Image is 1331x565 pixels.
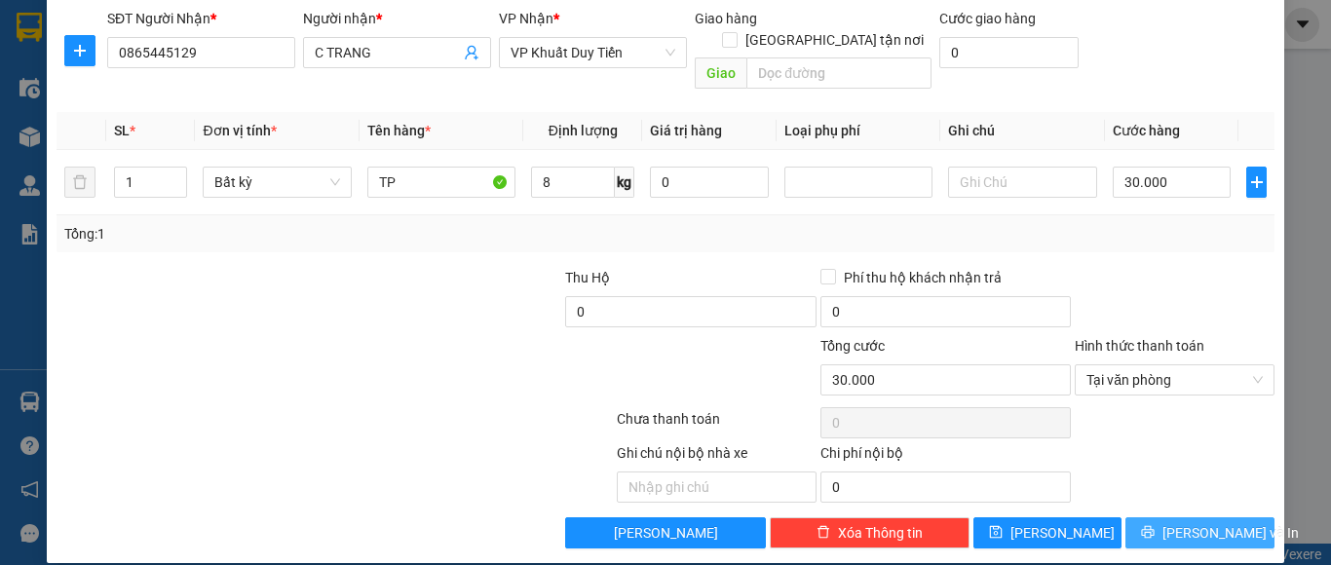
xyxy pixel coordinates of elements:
[836,267,1009,288] span: Phí thu hộ khách nhận trả
[777,112,940,150] th: Loại phụ phí
[64,167,95,198] button: delete
[973,517,1122,548] button: save[PERSON_NAME]
[939,37,1079,68] input: Cước giao hàng
[948,167,1096,198] input: Ghi Chú
[107,8,295,29] div: SĐT Người Nhận
[617,471,817,503] input: Nhập ghi chú
[650,167,769,198] input: 0
[940,112,1104,150] th: Ghi chú
[64,223,515,245] div: Tổng: 1
[549,123,618,138] span: Định lượng
[838,522,923,544] span: Xóa Thông tin
[1086,365,1263,395] span: Tại văn phòng
[114,123,130,138] span: SL
[1247,174,1266,190] span: plus
[1010,522,1115,544] span: [PERSON_NAME]
[1141,525,1155,541] span: printer
[820,338,885,354] span: Tổng cước
[303,8,491,29] div: Người nhận
[615,167,634,198] span: kg
[939,11,1036,26] label: Cước giao hàng
[367,123,431,138] span: Tên hàng
[565,270,610,285] span: Thu Hộ
[746,57,932,89] input: Dọc đường
[64,35,95,66] button: plus
[214,168,339,197] span: Bất kỳ
[1246,167,1267,198] button: plus
[499,11,553,26] span: VP Nhận
[817,525,830,541] span: delete
[565,517,765,548] button: [PERSON_NAME]
[695,11,757,26] span: Giao hàng
[650,123,722,138] span: Giá trị hàng
[1113,123,1180,138] span: Cước hàng
[615,408,818,442] div: Chưa thanh toán
[65,43,95,58] span: plus
[203,123,276,138] span: Đơn vị tính
[770,517,970,548] button: deleteXóa Thông tin
[1125,517,1274,548] button: printer[PERSON_NAME] và In
[695,57,746,89] span: Giao
[367,167,515,198] input: VD: Bàn, Ghế
[617,442,817,471] div: Ghi chú nội bộ nhà xe
[511,38,675,67] span: VP Khuất Duy Tiến
[614,522,718,544] span: [PERSON_NAME]
[464,45,479,60] span: user-add
[820,442,1071,471] div: Chi phí nội bộ
[1162,522,1299,544] span: [PERSON_NAME] và In
[1075,338,1204,354] label: Hình thức thanh toán
[989,525,1003,541] span: save
[738,29,932,51] span: [GEOGRAPHIC_DATA] tận nơi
